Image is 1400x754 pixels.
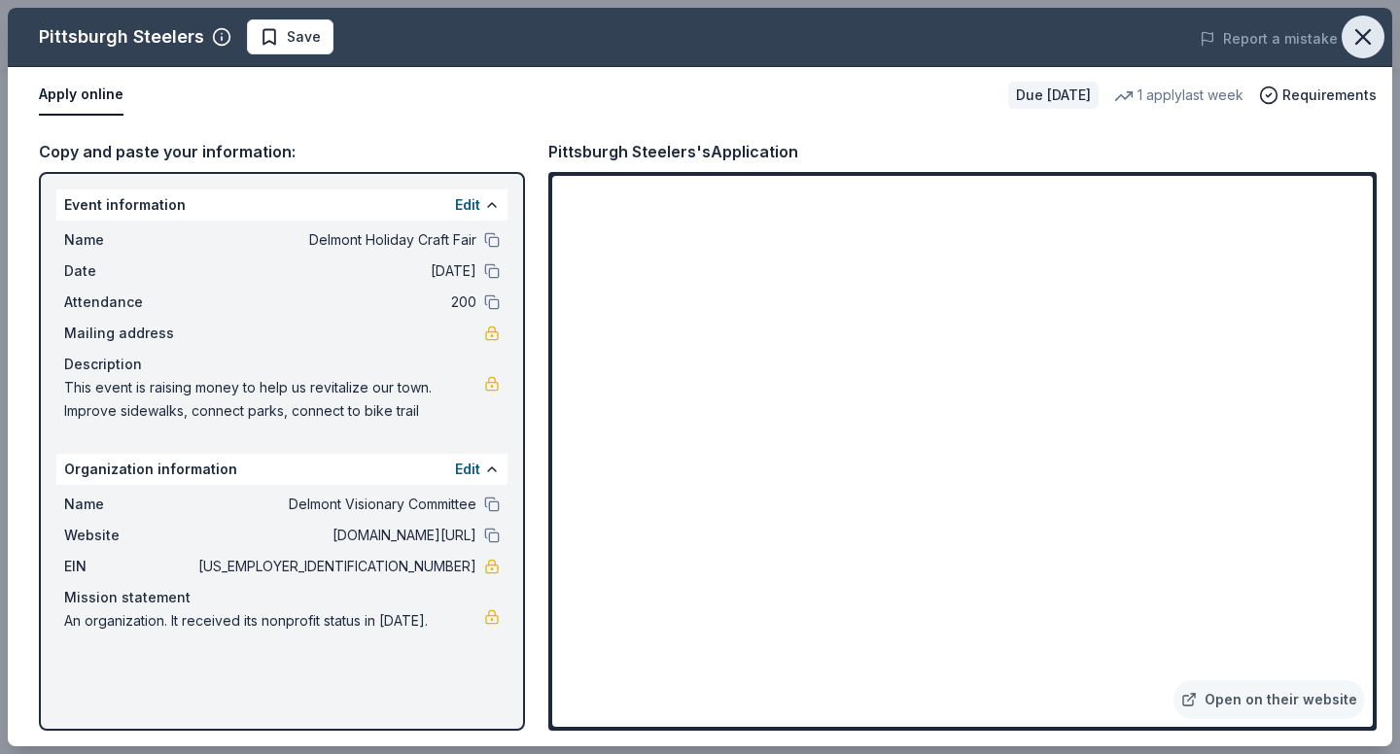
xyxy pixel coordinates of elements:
[64,259,194,283] span: Date
[64,291,194,314] span: Attendance
[64,493,194,516] span: Name
[194,555,476,578] span: [US_EMPLOYER_IDENTIFICATION_NUMBER]
[64,555,194,578] span: EIN
[194,259,476,283] span: [DATE]
[64,376,484,423] span: This event is raising money to help us revitalize our town. Improve sidewalks, connect parks, con...
[64,322,194,345] span: Mailing address
[1008,82,1099,109] div: Due [DATE]
[1259,84,1377,107] button: Requirements
[194,493,476,516] span: Delmont Visionary Committee
[1282,84,1377,107] span: Requirements
[455,193,480,217] button: Edit
[64,609,484,633] span: An organization. It received its nonprofit status in [DATE].
[194,524,476,547] span: [DOMAIN_NAME][URL]
[56,454,507,485] div: Organization information
[194,291,476,314] span: 200
[247,19,333,54] button: Save
[548,139,798,164] div: Pittsburgh Steelers's Application
[56,189,507,221] div: Event information
[39,21,204,52] div: Pittsburgh Steelers
[39,75,123,116] button: Apply online
[194,228,476,252] span: Delmont Holiday Craft Fair
[1200,27,1338,51] button: Report a mistake
[39,139,525,164] div: Copy and paste your information:
[1114,84,1243,107] div: 1 apply last week
[64,353,500,376] div: Description
[1173,680,1365,719] a: Open on their website
[64,524,194,547] span: Website
[64,586,500,609] div: Mission statement
[287,25,321,49] span: Save
[455,458,480,481] button: Edit
[64,228,194,252] span: Name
